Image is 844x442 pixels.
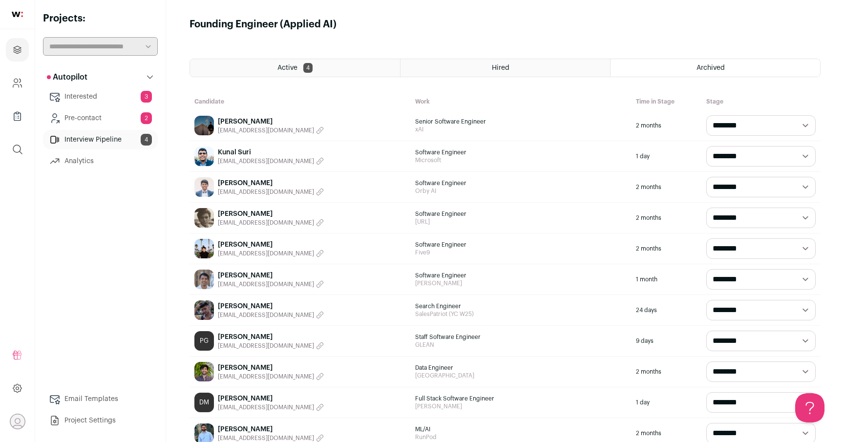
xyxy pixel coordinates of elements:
[218,332,324,342] a: [PERSON_NAME]
[631,110,701,141] div: 2 months
[218,117,324,126] a: [PERSON_NAME]
[696,64,725,71] span: Archived
[194,331,214,351] a: PG
[141,91,152,103] span: 3
[415,402,626,410] span: [PERSON_NAME]
[218,403,314,411] span: [EMAIL_ADDRESS][DOMAIN_NAME]
[415,425,626,433] span: ML/AI
[218,363,324,373] a: [PERSON_NAME]
[218,311,314,319] span: [EMAIL_ADDRESS][DOMAIN_NAME]
[218,157,314,165] span: [EMAIL_ADDRESS][DOMAIN_NAME]
[12,12,23,17] img: wellfound-shorthand-0d5821cbd27db2630d0214b213865d53afaa358527fdda9d0ea32b1df1b89c2c.svg
[415,218,626,226] span: [URL]
[401,59,610,77] a: Hired
[218,250,324,257] button: [EMAIL_ADDRESS][DOMAIN_NAME]
[218,394,324,403] a: [PERSON_NAME]
[218,280,324,288] button: [EMAIL_ADDRESS][DOMAIN_NAME]
[43,130,158,149] a: Interview Pipeline4
[415,272,626,279] span: Software Engineer
[415,333,626,341] span: Staff Software Engineer
[631,264,701,295] div: 1 month
[194,147,214,166] img: 3decdff6f95555479aa14973aff335bf6e5bc6214fe5012f1510d8b0ac2ecf8c.jpg
[6,105,29,128] a: Company Lists
[218,126,314,134] span: [EMAIL_ADDRESS][DOMAIN_NAME]
[277,64,297,71] span: Active
[631,172,701,202] div: 2 months
[141,112,152,124] span: 2
[218,178,324,188] a: [PERSON_NAME]
[415,302,626,310] span: Search Engineer
[631,141,701,171] div: 1 day
[795,393,824,422] iframe: Help Scout Beacon - Open
[415,126,626,133] span: xAI
[10,414,25,429] button: Open dropdown
[6,38,29,62] a: Projects
[218,250,314,257] span: [EMAIL_ADDRESS][DOMAIN_NAME]
[415,148,626,156] span: Software Engineer
[218,403,324,411] button: [EMAIL_ADDRESS][DOMAIN_NAME]
[631,295,701,325] div: 24 days
[194,208,214,228] img: 93d52a86d0c3cb76a7a6fc2fedf303f82afee2b77b04dae7e8ec8334da8b7fc3.jpg
[194,300,214,320] img: bae7e6179f95506c4bc002ed9e9271d6019d809f70dfb4960c1da78cbf9eae5e.jpg
[218,188,324,196] button: [EMAIL_ADDRESS][DOMAIN_NAME]
[415,395,626,402] span: Full Stack Software Engineer
[218,271,324,280] a: [PERSON_NAME]
[218,188,314,196] span: [EMAIL_ADDRESS][DOMAIN_NAME]
[415,179,626,187] span: Software Engineer
[631,357,701,387] div: 2 months
[43,12,158,25] h2: Projects:
[218,209,324,219] a: [PERSON_NAME]
[218,219,324,227] button: [EMAIL_ADDRESS][DOMAIN_NAME]
[415,433,626,441] span: RunPod
[218,126,324,134] button: [EMAIL_ADDRESS][DOMAIN_NAME]
[194,270,214,289] img: 1835978bdc992c138e8014690e7855e95514ee4afd246c2390cb4972c9c55e3c.jpg
[47,71,87,83] p: Autopilot
[43,108,158,128] a: Pre-contact2
[415,364,626,372] span: Data Engineer
[218,434,324,442] button: [EMAIL_ADDRESS][DOMAIN_NAME]
[218,373,324,380] button: [EMAIL_ADDRESS][DOMAIN_NAME]
[415,372,626,379] span: [GEOGRAPHIC_DATA]
[190,59,400,77] a: Active 4
[218,434,314,442] span: [EMAIL_ADDRESS][DOMAIN_NAME]
[43,87,158,106] a: Interested3
[492,64,509,71] span: Hired
[415,210,626,218] span: Software Engineer
[141,134,152,146] span: 4
[415,249,626,256] span: Five9
[43,151,158,171] a: Analytics
[218,240,324,250] a: [PERSON_NAME]
[303,63,313,73] span: 4
[194,177,214,197] img: 00016879a87fdbcfacd4cc2f4ebeba572f5ab5221fbacd6483de248a87577064.jpg
[631,233,701,264] div: 2 months
[218,147,324,157] a: Kunal Suri
[6,71,29,95] a: Company and ATS Settings
[415,310,626,318] span: SalesPatriot (YC W25)
[218,424,324,434] a: [PERSON_NAME]
[43,389,158,409] a: Email Templates
[415,156,626,164] span: Microsoft
[194,362,214,381] img: e93ba808bcb93ed41d6e7915d5e3a48b5279c3650bf903f958253497f03df7ba.jpg
[631,203,701,233] div: 2 months
[190,93,410,110] div: Candidate
[415,279,626,287] span: [PERSON_NAME]
[631,326,701,356] div: 9 days
[631,93,701,110] div: Time in Stage
[415,118,626,126] span: Senior Software Engineer
[631,387,701,418] div: 1 day
[415,187,626,195] span: Orby AI
[218,342,324,350] button: [EMAIL_ADDRESS][DOMAIN_NAME]
[410,93,631,110] div: Work
[701,93,821,110] div: Stage
[43,67,158,87] button: Autopilot
[194,393,214,412] a: DM
[415,341,626,349] span: GLEAN
[190,18,821,31] h1: Founding Engineer (Applied AI)
[218,157,324,165] button: [EMAIL_ADDRESS][DOMAIN_NAME]
[218,342,314,350] span: [EMAIL_ADDRESS][DOMAIN_NAME]
[43,411,158,430] a: Project Settings
[218,301,324,311] a: [PERSON_NAME]
[218,280,314,288] span: [EMAIL_ADDRESS][DOMAIN_NAME]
